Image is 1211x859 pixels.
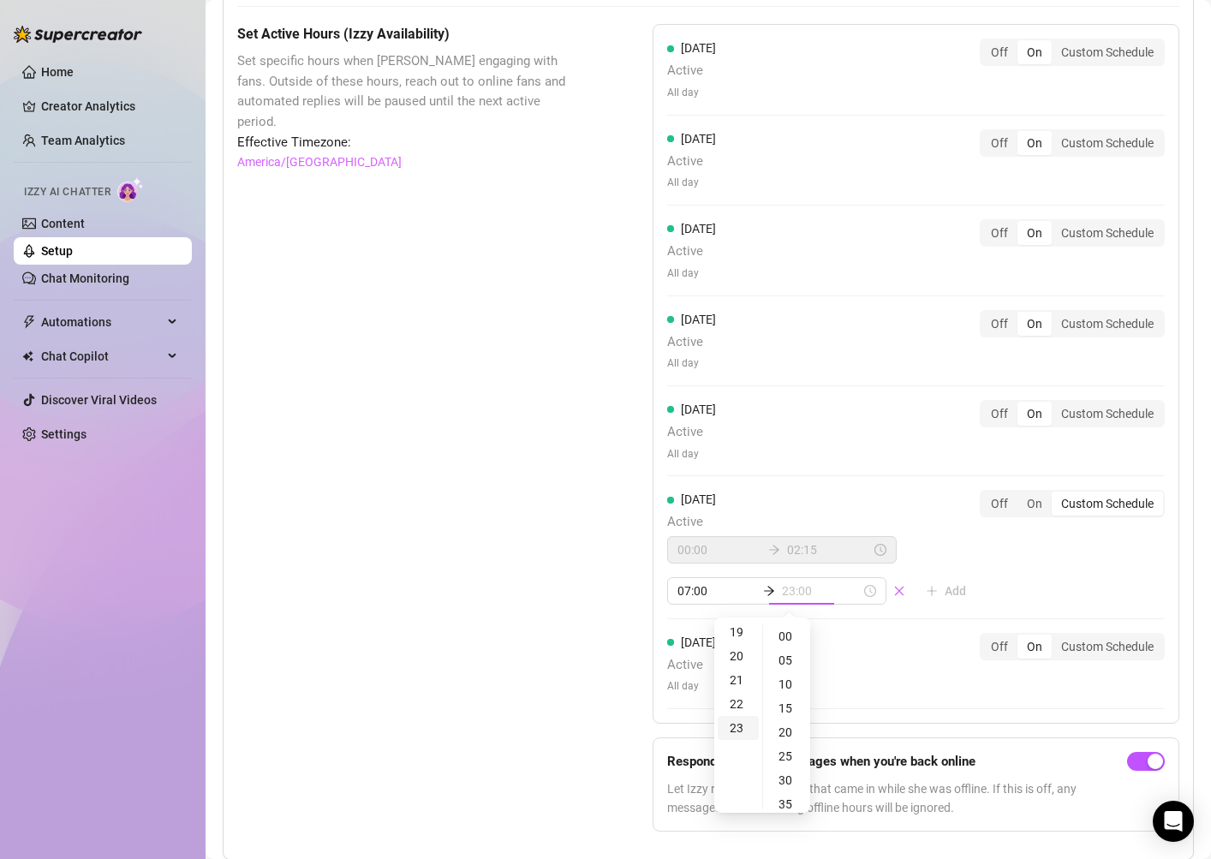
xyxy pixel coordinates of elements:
[667,655,716,676] span: Active
[1052,402,1163,426] div: Custom Schedule
[1017,312,1052,336] div: On
[1052,131,1163,155] div: Custom Schedule
[1052,40,1163,64] div: Custom Schedule
[980,490,1165,517] div: segmented control
[1017,492,1052,516] div: On
[981,131,1017,155] div: Off
[237,133,567,153] span: Effective Timezone:
[767,696,808,720] div: 15
[980,129,1165,157] div: segmented control
[237,152,402,171] a: America/[GEOGRAPHIC_DATA]
[681,222,716,236] span: [DATE]
[767,792,808,816] div: 35
[22,350,33,362] img: Chat Copilot
[718,644,759,668] div: 20
[767,720,808,744] div: 20
[767,768,808,792] div: 30
[981,40,1017,64] div: Off
[667,512,980,533] span: Active
[41,92,178,120] a: Creator Analytics
[768,544,780,556] span: arrow-right
[41,427,86,441] a: Settings
[981,492,1017,516] div: Off
[718,620,759,644] div: 19
[981,402,1017,426] div: Off
[767,624,808,648] div: 00
[782,582,861,600] input: End time
[1017,221,1052,245] div: On
[41,271,129,285] a: Chat Monitoring
[1052,221,1163,245] div: Custom Schedule
[41,65,74,79] a: Home
[667,175,716,191] span: All day
[41,343,163,370] span: Chat Copilot
[718,692,759,716] div: 22
[980,310,1165,337] div: segmented control
[787,540,871,559] input: End time
[14,26,142,43] img: logo-BBDzfeDw.svg
[24,184,110,200] span: Izzy AI Chatter
[1153,801,1194,842] div: Open Intercom Messenger
[677,582,756,600] input: Start time
[667,61,716,81] span: Active
[981,221,1017,245] div: Off
[667,779,1120,817] span: Let Izzy reply to messages that came in while she was offline. If this is off, any messages recei...
[718,716,759,740] div: 23
[22,315,36,329] span: thunderbolt
[980,400,1165,427] div: segmented control
[667,678,716,695] span: All day
[667,332,716,353] span: Active
[681,41,716,55] span: [DATE]
[767,648,808,672] div: 05
[117,177,144,202] img: AI Chatter
[667,422,716,443] span: Active
[1052,635,1163,659] div: Custom Schedule
[763,585,775,597] span: arrow-right
[681,492,716,506] span: [DATE]
[667,152,716,172] span: Active
[41,217,85,230] a: Content
[767,672,808,696] div: 10
[980,39,1165,66] div: segmented control
[677,540,761,559] input: Start time
[667,85,716,101] span: All day
[981,635,1017,659] div: Off
[41,308,163,336] span: Automations
[681,132,716,146] span: [DATE]
[41,393,157,407] a: Discover Viral Videos
[893,585,905,597] span: close
[912,577,980,605] button: Add
[718,668,759,692] div: 21
[667,754,975,769] strong: Respond to unread messages when you're back online
[1017,131,1052,155] div: On
[41,244,73,258] a: Setup
[681,635,716,649] span: [DATE]
[667,242,716,262] span: Active
[681,313,716,326] span: [DATE]
[237,51,567,132] span: Set specific hours when [PERSON_NAME] engaging with fans. Outside of these hours, reach out to on...
[1017,635,1052,659] div: On
[237,24,567,45] h5: Set Active Hours (Izzy Availability)
[667,446,716,462] span: All day
[980,633,1165,660] div: segmented control
[667,355,716,372] span: All day
[1017,40,1052,64] div: On
[1052,492,1163,516] div: Custom Schedule
[681,403,716,416] span: [DATE]
[667,265,716,282] span: All day
[41,134,125,147] a: Team Analytics
[1017,402,1052,426] div: On
[1052,312,1163,336] div: Custom Schedule
[980,219,1165,247] div: segmented control
[767,744,808,768] div: 25
[981,312,1017,336] div: Off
